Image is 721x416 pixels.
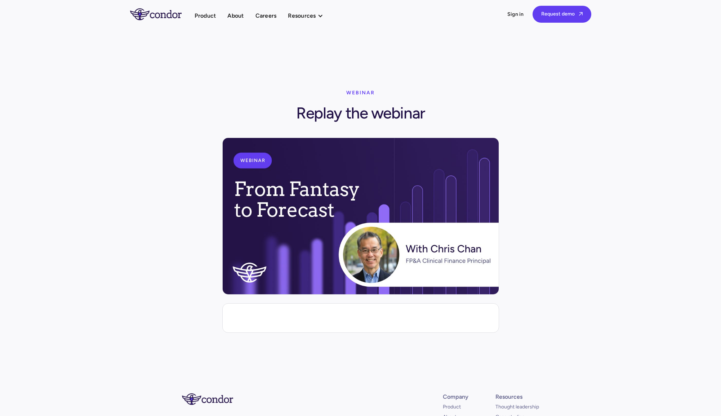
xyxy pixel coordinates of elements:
[443,403,461,411] a: Product
[507,11,524,18] a: Sign in
[227,11,244,21] a: About
[288,11,316,21] div: Resources
[533,6,591,23] a: Request demo
[579,12,583,16] span: 
[255,11,277,21] a: Careers
[495,403,539,411] a: Thought leadership
[443,393,468,401] div: Company
[495,393,522,401] div: Resources
[296,100,425,123] h1: Replay the webinar
[195,11,216,21] a: Product
[346,86,375,100] div: Webinar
